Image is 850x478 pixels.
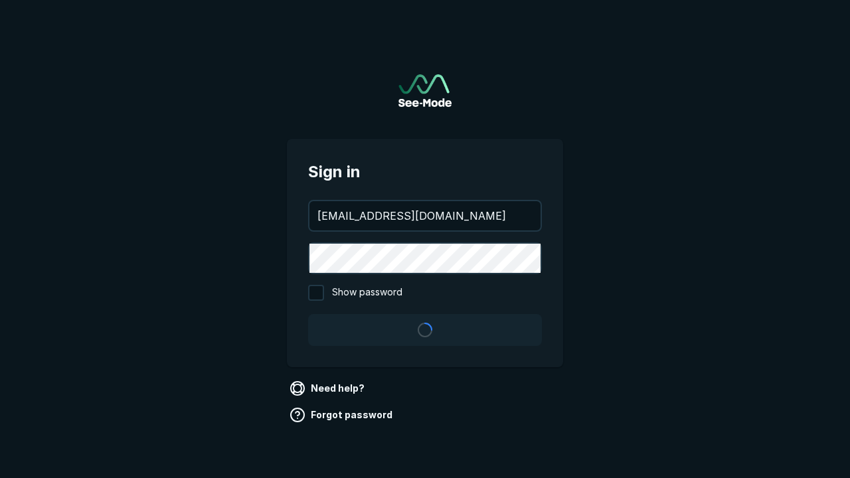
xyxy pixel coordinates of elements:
a: Forgot password [287,404,398,426]
span: Sign in [308,160,542,184]
span: Show password [332,285,402,301]
img: See-Mode Logo [398,74,452,107]
a: Go to sign in [398,74,452,107]
input: your@email.com [309,201,541,230]
a: Need help? [287,378,370,399]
